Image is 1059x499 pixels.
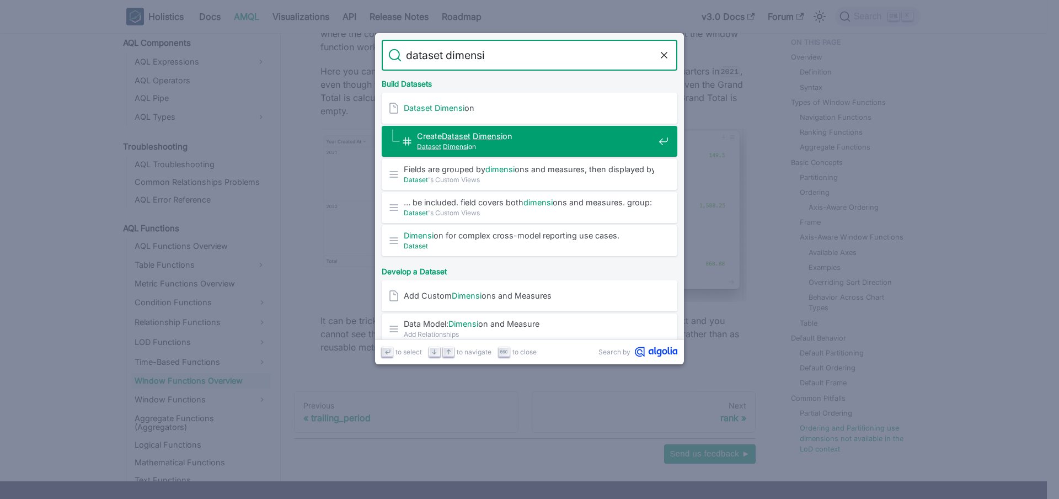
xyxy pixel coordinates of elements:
mark: Dataset [442,131,470,141]
a: Search byAlgolia [598,347,677,357]
a: … be included. field covers bothdimensions and measures. group: within …Dataset's Custom Views [382,192,677,223]
span: to close [512,347,537,357]
mark: Dimensi [452,291,482,300]
mark: Dataset [404,103,432,113]
mark: Dataset [404,242,428,250]
div: Build Datasets [379,71,680,93]
a: CreateDataset Dimension​Dataset Dimension [382,126,677,157]
span: on for complex cross-model reporting use cases. [404,230,654,241]
mark: dimensi [523,198,553,207]
span: Create on​ [417,131,654,141]
mark: Dataset [417,142,441,151]
span: Add Relationships [404,329,654,339]
mark: Dimensi [448,319,478,328]
span: Add Custom ons and Measures [404,290,654,301]
svg: Escape key [500,348,508,356]
mark: Dimensi [473,131,502,141]
span: to select [395,347,422,357]
mark: dimensi [485,164,515,174]
span: 's Custom Views [404,208,654,218]
span: 's Custom Views [404,174,654,185]
mark: Dimensi [443,142,468,151]
mark: Dimensi [404,231,434,240]
span: … be included. field covers both ons and measures. group: within … [404,197,654,208]
span: to navigate [457,347,491,357]
mark: Dataset [404,209,428,217]
svg: Arrow down [430,348,438,356]
svg: Arrow up [445,348,453,356]
a: Dimension for complex cross-model reporting use cases.Dataset [382,225,677,256]
a: Add CustomDimensions and Measures [382,280,677,311]
div: Develop a Dataset [379,258,680,280]
a: Dataset Dimension [382,93,677,124]
span: Data Model: on and Measure [404,318,654,329]
span: on [404,103,654,113]
button: Clear the query [657,49,671,62]
span: Search by [598,347,630,357]
svg: Algolia [635,347,677,357]
span: on [417,141,654,152]
a: Data Model:Dimension and MeasureAdd Relationships [382,314,677,344]
a: Fields are grouped bydimensions and measures, then displayed by …Dataset's Custom Views [382,159,677,190]
input: Search docs [402,40,657,71]
span: Fields are grouped by ons and measures, then displayed by … [404,164,654,174]
mark: Dataset [404,176,428,184]
mark: Dimensi [435,103,464,113]
svg: Enter key [383,348,392,356]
